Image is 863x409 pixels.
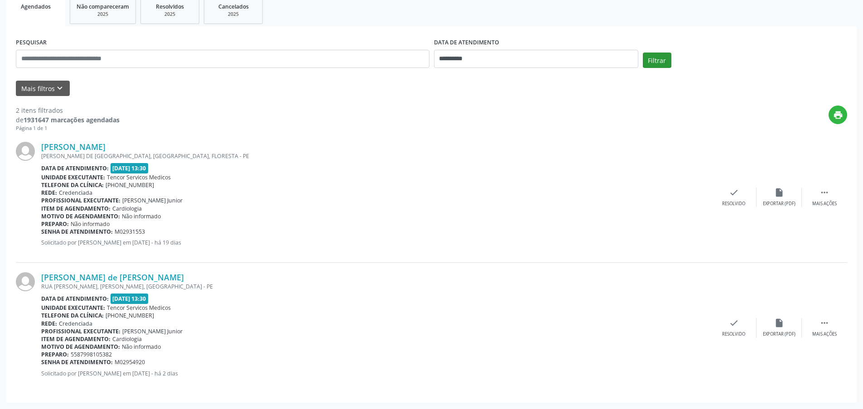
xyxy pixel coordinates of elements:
[41,272,184,282] a: [PERSON_NAME] de [PERSON_NAME]
[59,189,92,197] span: Credenciada
[147,11,193,18] div: 2025
[107,173,171,181] span: Tencor Servicos Medicos
[16,142,35,161] img: img
[41,312,104,319] b: Telefone da clínica:
[829,106,847,124] button: print
[41,351,69,358] b: Preparo:
[16,125,120,132] div: Página 1 de 1
[107,304,171,312] span: Tencor Servicos Medicos
[729,188,739,197] i: check
[41,370,711,377] p: Solicitado por [PERSON_NAME] em [DATE] - há 2 dias
[59,320,92,327] span: Credenciada
[729,318,739,328] i: check
[41,212,120,220] b: Motivo de agendamento:
[218,3,249,10] span: Cancelados
[112,335,142,343] span: Cardiologia
[41,320,57,327] b: Rede:
[55,83,65,93] i: keyboard_arrow_down
[16,36,47,50] label: PESQUISAR
[115,358,145,366] span: M02954920
[41,220,69,228] b: Preparo:
[41,228,113,236] b: Senha de atendimento:
[41,343,120,351] b: Motivo de agendamento:
[774,188,784,197] i: insert_drive_file
[21,3,51,10] span: Agendados
[106,181,154,189] span: [PHONE_NUMBER]
[77,3,129,10] span: Não compareceram
[833,110,843,120] i: print
[112,205,142,212] span: Cardiologia
[16,115,120,125] div: de
[211,11,256,18] div: 2025
[41,142,106,152] a: [PERSON_NAME]
[41,181,104,189] b: Telefone da clínica:
[111,163,149,173] span: [DATE] 13:30
[41,197,121,204] b: Profissional executante:
[16,106,120,115] div: 2 itens filtrados
[41,304,105,312] b: Unidade executante:
[106,312,154,319] span: [PHONE_NUMBER]
[41,239,711,246] p: Solicitado por [PERSON_NAME] em [DATE] - há 19 dias
[71,220,110,228] span: Não informado
[763,331,796,337] div: Exportar (PDF)
[763,201,796,207] div: Exportar (PDF)
[722,201,745,207] div: Resolvido
[41,327,121,335] b: Profissional executante:
[41,358,113,366] b: Senha de atendimento:
[41,189,57,197] b: Rede:
[434,36,499,50] label: DATA DE ATENDIMENTO
[41,205,111,212] b: Item de agendamento:
[115,228,145,236] span: M02931553
[77,11,129,18] div: 2025
[41,164,109,172] b: Data de atendimento:
[41,335,111,343] b: Item de agendamento:
[41,152,711,160] div: [PERSON_NAME] DE [GEOGRAPHIC_DATA], [GEOGRAPHIC_DATA], FLORESTA - PE
[812,331,837,337] div: Mais ações
[111,294,149,304] span: [DATE] 13:30
[41,283,711,290] div: RUA [PERSON_NAME], [PERSON_NAME], [GEOGRAPHIC_DATA] - PE
[122,197,183,204] span: [PERSON_NAME] Junior
[820,188,829,197] i: 
[122,327,183,335] span: [PERSON_NAME] Junior
[820,318,829,328] i: 
[122,343,161,351] span: Não informado
[41,295,109,303] b: Data de atendimento:
[643,53,671,68] button: Filtrar
[24,115,120,124] strong: 1931647 marcações agendadas
[156,3,184,10] span: Resolvidos
[16,81,70,96] button: Mais filtroskeyboard_arrow_down
[41,173,105,181] b: Unidade executante:
[71,351,112,358] span: 5587998105382
[16,272,35,291] img: img
[812,201,837,207] div: Mais ações
[722,331,745,337] div: Resolvido
[774,318,784,328] i: insert_drive_file
[122,212,161,220] span: Não informado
